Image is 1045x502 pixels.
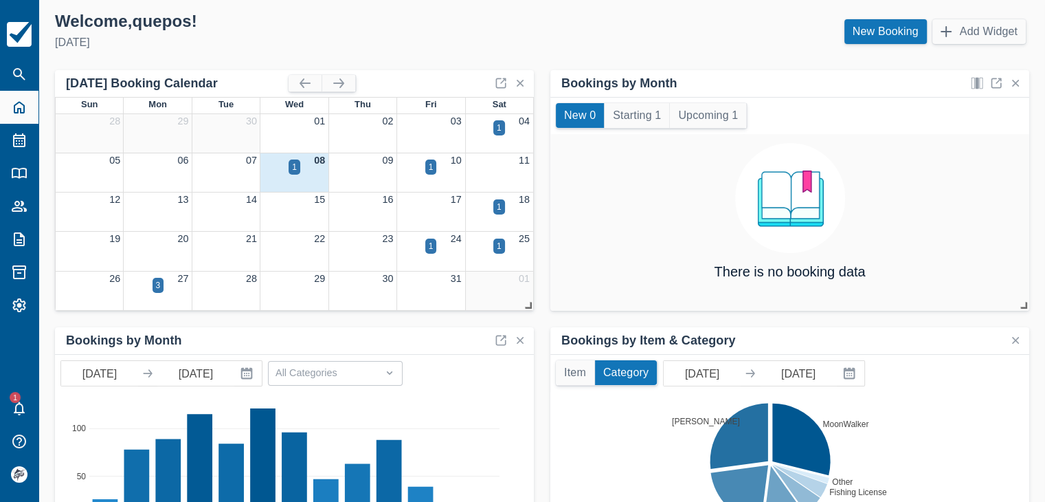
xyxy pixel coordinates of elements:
a: 27 [178,273,189,284]
a: 18 [519,194,530,205]
a: 01 [314,116,325,127]
a: 30 [382,273,393,284]
div: 1 [497,122,502,134]
a: 08 [314,155,325,166]
a: 09 [382,155,393,166]
a: 29 [314,273,325,284]
span: Dropdown icon [383,366,396,380]
a: 19 [109,233,120,244]
a: 15 [314,194,325,205]
a: 24 [451,233,462,244]
a: 03 [451,116,462,127]
img: avatar [11,466,27,483]
button: Upcoming 1 [670,103,746,128]
span: 1 [10,392,21,403]
a: 14 [246,194,257,205]
a: 21 [246,233,257,244]
button: Interact with the calendar and add the check-in date for your trip. [837,361,864,386]
div: [DATE] [55,34,531,51]
div: Bookings by Month [561,76,677,91]
a: 26 [109,273,120,284]
input: Start Date [61,361,138,386]
h4: There is no booking data [714,264,865,279]
a: 11 [519,155,530,166]
input: Start Date [664,361,741,386]
button: Starting 1 [605,103,669,128]
a: 16 [382,194,393,205]
div: Bookings by Item & Category [561,333,735,349]
a: 10 [451,155,462,166]
span: Thu [355,99,371,109]
button: Item [556,360,594,385]
a: 13 [178,194,189,205]
span: Tue [218,99,234,109]
div: 1 [497,201,502,213]
a: 25 [519,233,530,244]
a: New Booking [844,19,927,44]
div: 3 [156,279,161,292]
a: 12 [109,194,120,205]
a: 22 [314,233,325,244]
a: 02 [382,116,393,127]
a: 01 [519,273,530,284]
a: 05 [109,155,120,166]
div: 1 [429,240,434,252]
div: 1 [497,240,502,252]
a: 17 [451,194,462,205]
a: 20 [178,233,189,244]
button: Interact with the calendar and add the check-in date for your trip. [234,361,262,386]
button: Category [595,360,657,385]
div: Bookings by Month [66,333,182,349]
a: 23 [382,233,393,244]
a: 06 [178,155,189,166]
span: Fri [425,99,437,109]
div: Welcome , quepos ! [55,11,531,32]
a: 04 [519,116,530,127]
a: 28 [109,116,120,127]
div: 1 [429,161,434,173]
button: Add Widget [932,19,1026,44]
button: New 0 [556,103,604,128]
a: 31 [451,273,462,284]
a: 28 [246,273,257,284]
img: booking.png [735,143,845,253]
div: 1 [292,161,297,173]
span: Sun [81,99,98,109]
span: Sat [493,99,506,109]
a: 29 [178,116,189,127]
div: [DATE] Booking Calendar [66,76,289,91]
a: 07 [246,155,257,166]
a: 30 [246,116,257,127]
span: Mon [148,99,167,109]
span: Wed [285,99,304,109]
input: End Date [157,361,234,386]
input: End Date [760,361,837,386]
